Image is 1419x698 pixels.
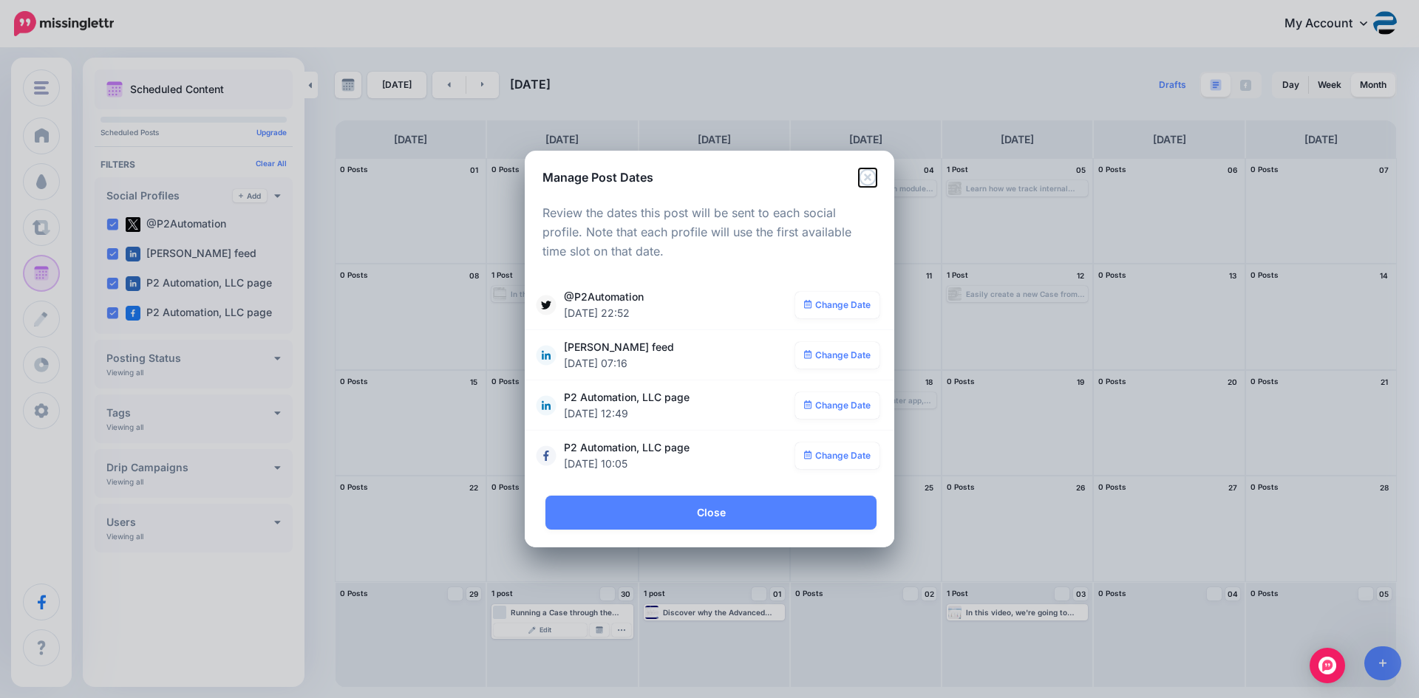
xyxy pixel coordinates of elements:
span: P2 Automation, LLC page [564,439,795,472]
a: Close [545,496,877,530]
span: [DATE] 07:16 [564,355,788,372]
a: Change Date [795,292,880,318]
h5: Manage Post Dates [542,168,653,186]
div: Open Intercom Messenger [1310,648,1345,683]
p: Review the dates this post will be sent to each social profile. Note that each profile will use t... [542,204,877,261]
span: P2 Automation, LLC page [564,389,795,422]
a: Change Date [795,392,880,419]
button: Close [859,168,877,187]
a: Change Date [795,442,880,469]
span: [DATE] 12:49 [564,406,788,422]
a: Change Date [795,342,880,369]
span: [DATE] 22:52 [564,305,788,321]
span: [PERSON_NAME] feed [564,339,795,372]
span: @P2Automation [564,289,795,321]
span: [DATE] 10:05 [564,456,788,472]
